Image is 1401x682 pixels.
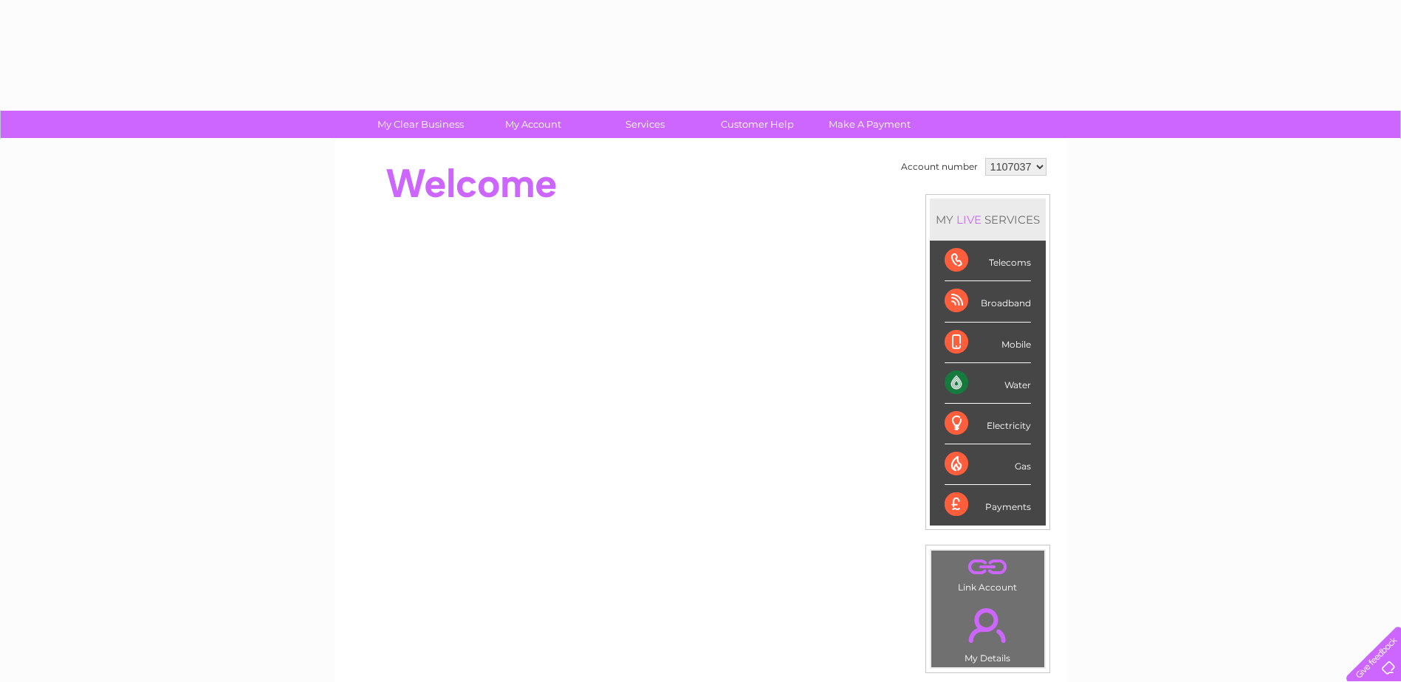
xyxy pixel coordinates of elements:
[945,485,1031,525] div: Payments
[953,213,984,227] div: LIVE
[945,323,1031,363] div: Mobile
[935,599,1041,651] a: .
[945,444,1031,485] div: Gas
[931,596,1045,668] td: My Details
[809,111,931,138] a: Make A Payment
[930,199,1046,241] div: MY SERVICES
[360,111,482,138] a: My Clear Business
[696,111,818,138] a: Customer Help
[584,111,706,138] a: Services
[935,554,1041,580] a: .
[945,404,1031,444] div: Electricity
[931,550,1045,596] td: Link Account
[897,154,982,179] td: Account number
[472,111,594,138] a: My Account
[945,281,1031,322] div: Broadband
[945,363,1031,404] div: Water
[945,241,1031,281] div: Telecoms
